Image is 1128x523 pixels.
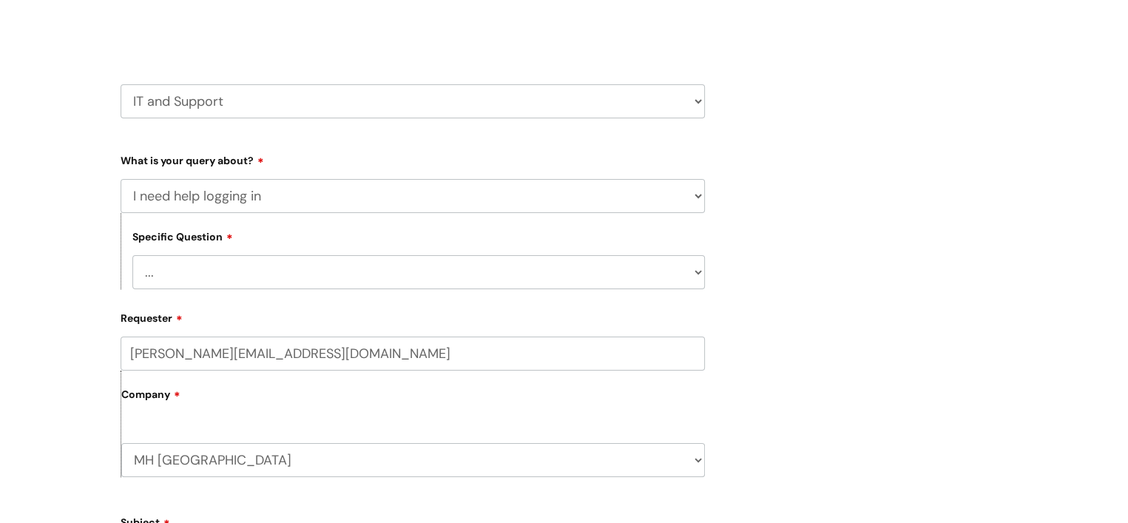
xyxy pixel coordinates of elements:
label: What is your query about? [121,149,705,167]
input: Email [121,337,705,371]
label: Requester [121,307,705,325]
label: Company [121,383,705,416]
h2: Select issue type [121,9,705,36]
label: Specific Question [132,229,233,243]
